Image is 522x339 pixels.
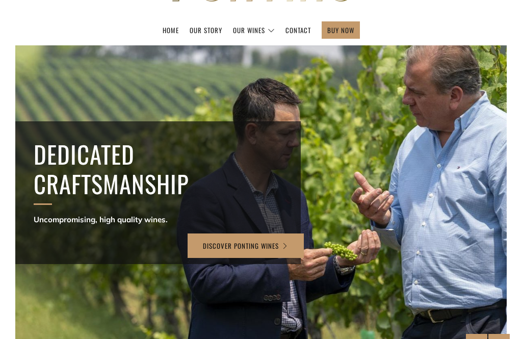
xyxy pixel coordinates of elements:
[327,22,354,38] a: BUY NOW
[163,22,179,38] a: Home
[190,22,222,38] a: Our Story
[34,215,168,224] strong: Uncompromising, high quality wines.
[233,22,275,38] a: Our Wines
[188,233,304,258] a: Discover Ponting Wines
[34,140,282,198] h2: Dedicated Craftsmanship
[285,22,311,38] a: Contact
